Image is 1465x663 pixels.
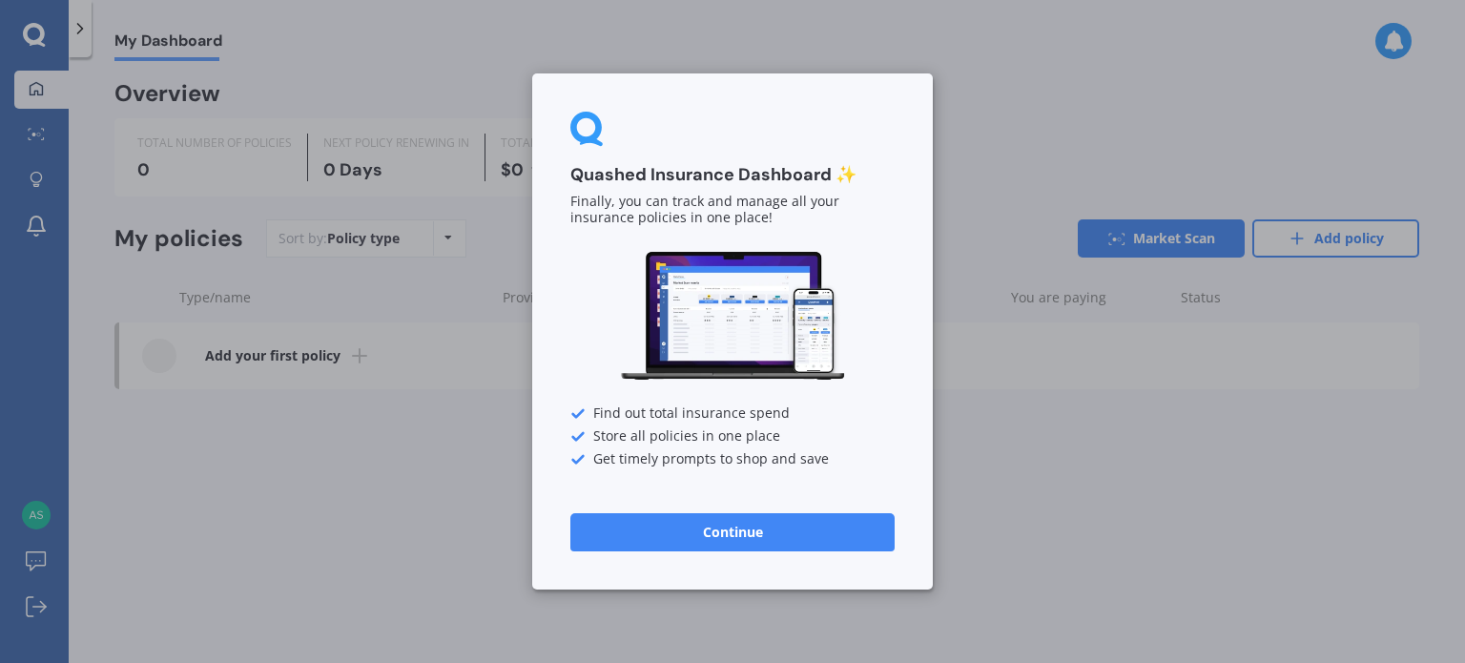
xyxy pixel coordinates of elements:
[570,429,895,445] div: Store all policies in one place
[570,195,895,227] p: Finally, you can track and manage all your insurance policies in one place!
[618,249,847,383] img: Dashboard
[570,406,895,422] div: Find out total insurance spend
[570,513,895,551] button: Continue
[570,452,895,467] div: Get timely prompts to shop and save
[570,164,895,186] h3: Quashed Insurance Dashboard ✨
